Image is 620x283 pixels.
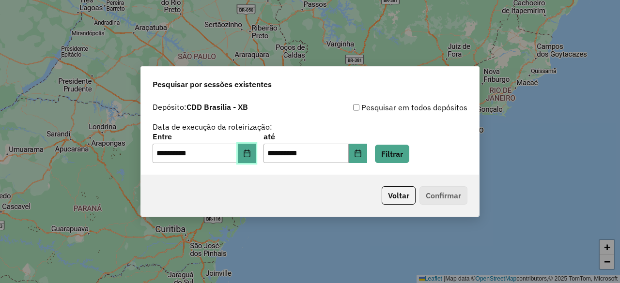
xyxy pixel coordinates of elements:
button: Voltar [382,186,416,205]
button: Choose Date [349,144,367,163]
label: até [263,131,367,142]
label: Entre [153,131,256,142]
button: Filtrar [375,145,409,163]
strong: CDD Brasilia - XB [186,102,248,112]
span: Pesquisar por sessões existentes [153,78,272,90]
div: Pesquisar em todos depósitos [310,102,467,113]
button: Choose Date [238,144,256,163]
label: Data de execução da roteirização: [153,121,272,133]
label: Depósito: [153,101,248,113]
